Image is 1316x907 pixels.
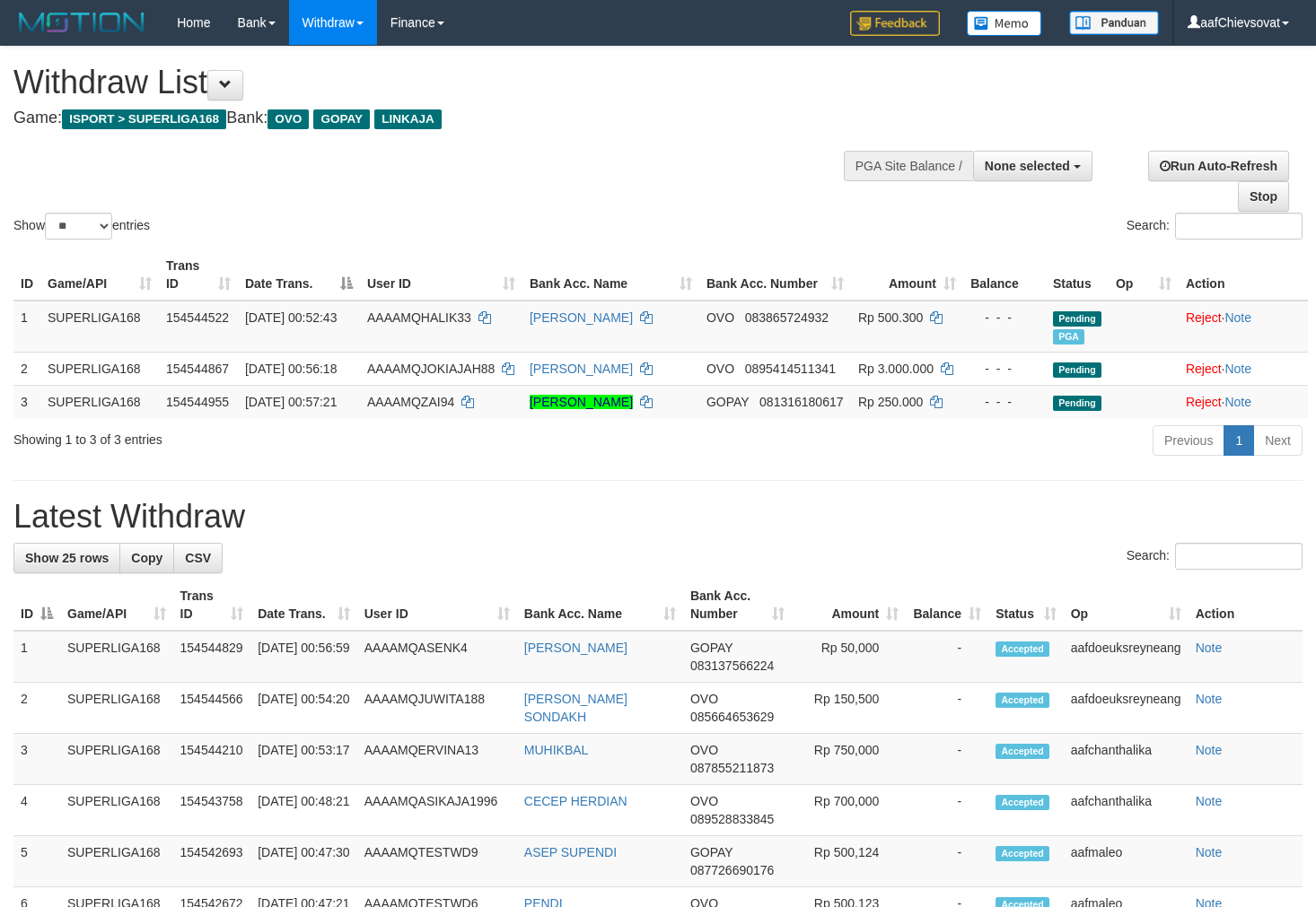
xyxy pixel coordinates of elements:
a: Run Auto-Refresh [1148,151,1289,181]
th: Status [1046,249,1109,301]
td: AAAAMQERVINA13 [357,734,517,785]
td: - [906,734,988,785]
span: OVO [268,109,309,129]
span: Copy 083137566224 to clipboard [690,658,774,673]
span: GOPAY [706,395,749,409]
td: 3 [13,734,60,785]
th: ID [13,249,40,301]
a: Copy [119,543,174,573]
span: 154544955 [166,395,229,409]
td: 1 [13,631,60,683]
span: 154544522 [166,310,229,325]
div: - - - [970,360,1039,378]
span: Accepted [996,693,1049,708]
a: Note [1196,845,1223,859]
td: AAAAMQTESTWD9 [357,836,517,887]
td: aafdoeuksreyneang [1064,631,1189,683]
span: AAAAMQHALIK33 [367,310,471,325]
td: Rp 500,124 [792,836,906,887]
th: User ID: activate to sort column ascending [357,580,517,631]
td: SUPERLIGA168 [60,836,173,887]
span: GOPAY [313,109,370,129]
div: Showing 1 to 3 of 3 entries [13,423,535,449]
th: Op: activate to sort column ascending [1109,249,1179,301]
span: Rp 250.000 [858,395,923,409]
a: [PERSON_NAME] [530,395,633,409]
a: Note [1196,794,1223,808]
td: SUPERLIGA168 [40,301,159,353]
td: 154544829 [173,631,251,683]
span: GOPAY [690,845,733,859]
td: SUPERLIGA168 [40,385,159,418]
td: aafdoeuksreyneang [1064,683,1189,734]
td: 4 [13,785,60,836]
td: - [906,631,988,683]
a: Note [1196,743,1223,757]
span: Copy 087855211873 to clipboard [690,761,774,775]
th: Action [1189,580,1303,631]
span: Copy 083865724932 to clipboard [745,310,829,325]
a: ASEP SUPENDI [524,845,617,859]
h1: Withdraw List [13,65,859,100]
a: Reject [1186,310,1222,325]
span: Copy 089528833845 to clipboard [690,812,774,826]
button: None selected [973,151,1092,181]
span: Show 25 rows [25,551,109,565]
td: SUPERLIGA168 [40,352,159,385]
span: CSV [185,551,211,565]
th: Date Trans.: activate to sort column ascending [250,580,357,631]
th: Date Trans.: activate to sort column descending [238,249,360,301]
td: 2 [13,352,40,385]
span: LINKAJA [374,109,442,129]
a: Note [1224,395,1251,409]
a: CSV [173,543,223,573]
span: 154544867 [166,362,229,376]
th: Balance [963,249,1046,301]
td: 154542693 [173,836,251,887]
a: CECEP HERDIAN [524,794,627,808]
a: Reject [1186,362,1222,376]
span: Copy [131,551,162,565]
img: MOTION_logo.png [13,9,150,36]
td: aafchanthalika [1064,734,1189,785]
td: SUPERLIGA168 [60,734,173,785]
td: SUPERLIGA168 [60,631,173,683]
td: Rp 50,000 [792,631,906,683]
a: Note [1196,692,1223,706]
span: Copy 081316180617 to clipboard [759,395,843,409]
td: · [1179,352,1308,385]
th: Game/API: activate to sort column ascending [60,580,173,631]
a: [PERSON_NAME] SONDAKH [524,692,627,724]
span: Accepted [996,846,1049,861]
td: SUPERLIGA168 [60,683,173,734]
span: Pending [1053,311,1101,327]
td: · [1179,385,1308,418]
span: Pending [1053,396,1101,411]
a: Stop [1238,181,1289,212]
span: Pending [1053,362,1101,378]
img: Feedback.jpg [850,11,940,36]
td: AAAAMQJUWITA188 [357,683,517,734]
th: Balance: activate to sort column ascending [906,580,988,631]
td: · [1179,301,1308,353]
span: AAAAMQZAI94 [367,395,454,409]
th: Trans ID: activate to sort column ascending [159,249,238,301]
h4: Game: Bank: [13,109,859,127]
a: Note [1224,310,1251,325]
td: aafmaleo [1064,836,1189,887]
a: Next [1253,425,1303,456]
th: Bank Acc. Number: activate to sort column ascending [683,580,792,631]
a: Show 25 rows [13,543,120,573]
a: MUHIKBAL [524,743,589,757]
span: Accepted [996,744,1049,759]
a: 1 [1224,425,1254,456]
span: Rp 500.300 [858,310,923,325]
td: [DATE] 00:53:17 [250,734,357,785]
select: Showentries [45,213,112,240]
td: [DATE] 00:48:21 [250,785,357,836]
span: AAAAMQJOKIAJAH88 [367,362,495,376]
a: [PERSON_NAME] [524,641,627,655]
img: panduan.png [1069,11,1159,35]
a: Note [1196,641,1223,655]
label: Search: [1127,543,1303,570]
